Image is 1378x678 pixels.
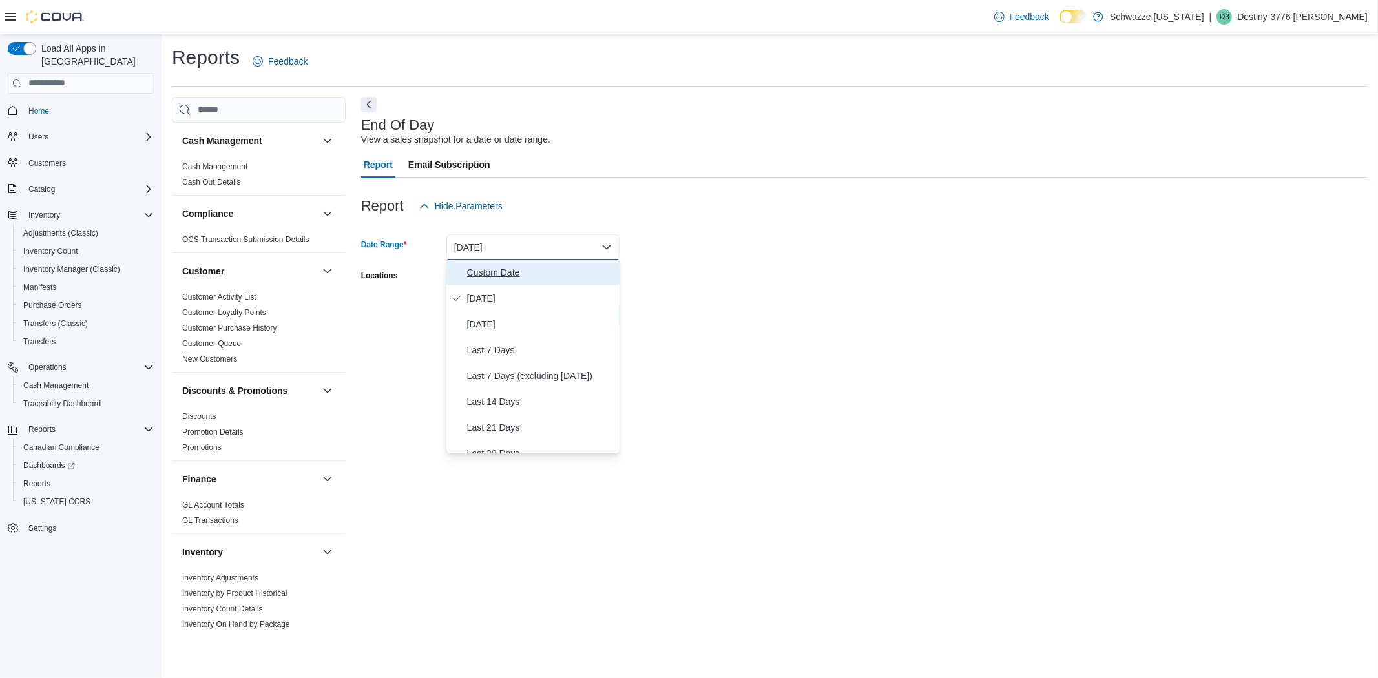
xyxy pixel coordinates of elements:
a: Transfers [18,334,61,349]
span: Transfers [23,336,56,347]
a: Feedback [247,48,313,74]
a: Canadian Compliance [18,440,105,455]
p: Destiny-3776 [PERSON_NAME] [1237,9,1368,25]
button: Discounts & Promotions [320,383,335,398]
span: Inventory On Hand by Package [182,619,290,630]
a: Adjustments (Classic) [18,225,103,241]
a: GL Transactions [182,516,238,525]
h3: Customer [182,265,224,278]
div: Cash Management [172,159,346,195]
span: Operations [28,362,67,373]
a: Transfers (Classic) [18,316,93,331]
span: Cash Management [18,378,154,393]
span: Reports [23,422,154,437]
a: [US_STATE] CCRS [18,494,96,509]
span: Last 30 Days [467,446,614,461]
a: Inventory Manager (Classic) [18,262,125,277]
button: Operations [23,360,72,375]
a: Cash Management [182,162,247,171]
h3: Cash Management [182,134,262,147]
span: Settings [23,520,154,536]
span: Inventory [28,210,60,220]
div: Discounts & Promotions [172,409,346,460]
span: Customer Queue [182,338,241,349]
div: Compliance [172,232,346,252]
button: Users [23,129,54,145]
span: Dark Mode [1060,23,1060,24]
a: Inventory On Hand by Package [182,620,290,629]
button: Users [3,128,159,146]
span: Adjustments (Classic) [18,225,154,241]
button: Cash Management [13,376,159,395]
button: [US_STATE] CCRS [13,493,159,511]
span: GL Account Totals [182,500,244,510]
span: New Customers [182,354,237,364]
button: Discounts & Promotions [182,384,317,397]
button: Next [361,97,377,112]
a: Customer Loyalty Points [182,308,266,317]
span: Home [28,106,49,116]
img: Cova [26,10,84,23]
h3: End Of Day [361,118,435,133]
span: Inventory by Product Historical [182,588,287,599]
span: Feedback [1010,10,1049,23]
span: Operations [23,360,154,375]
button: Reports [3,420,159,438]
span: Last 14 Days [467,394,614,409]
a: Feedback [989,4,1054,30]
span: Inventory Count [23,246,78,256]
span: Adjustments (Classic) [23,228,98,238]
span: Hide Parameters [435,200,503,212]
button: Inventory Manager (Classic) [13,260,159,278]
button: Finance [182,473,317,486]
span: Dashboards [23,460,75,471]
span: Transfers (Classic) [23,318,88,329]
span: Discounts [182,411,216,422]
a: Dashboards [18,458,80,473]
span: Reports [28,424,56,435]
span: Cash Out Details [182,177,241,187]
div: Select listbox [446,260,620,453]
a: GL Account Totals [182,500,244,509]
a: Customers [23,156,71,171]
button: Cash Management [182,134,317,147]
button: Adjustments (Classic) [13,224,159,242]
button: Inventory [3,206,159,224]
button: Inventory Count [13,242,159,260]
a: Customer Activity List [182,293,256,302]
span: Settings [28,523,56,533]
span: Traceabilty Dashboard [18,396,154,411]
span: Promotions [182,442,222,453]
button: Canadian Compliance [13,438,159,457]
a: Home [23,103,54,119]
a: Dashboards [13,457,159,475]
span: Home [23,103,154,119]
button: Cash Management [320,133,335,149]
span: Catalog [23,181,154,197]
input: Dark Mode [1060,10,1087,23]
a: Promotions [182,443,222,452]
span: Dashboards [18,458,154,473]
span: Reports [18,476,154,491]
button: Catalog [3,180,159,198]
p: | [1209,9,1212,25]
span: Custom Date [467,265,614,280]
button: Transfers [13,333,159,351]
span: Purchase Orders [23,300,82,311]
span: Catalog [28,184,55,194]
span: Customer Loyalty Points [182,307,266,318]
h3: Discounts & Promotions [182,384,287,397]
span: Load All Apps in [GEOGRAPHIC_DATA] [36,42,154,68]
button: Transfers (Classic) [13,314,159,333]
a: Customer Purchase History [182,324,277,333]
a: Settings [23,520,61,536]
h3: Compliance [182,207,233,220]
span: Inventory Adjustments [182,573,258,583]
span: Customer Purchase History [182,323,277,333]
span: Users [23,129,154,145]
h3: Report [361,198,404,214]
span: Cash Management [23,380,89,391]
a: Discounts [182,412,216,421]
span: Cash Management [182,161,247,172]
button: Hide Parameters [414,193,508,219]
